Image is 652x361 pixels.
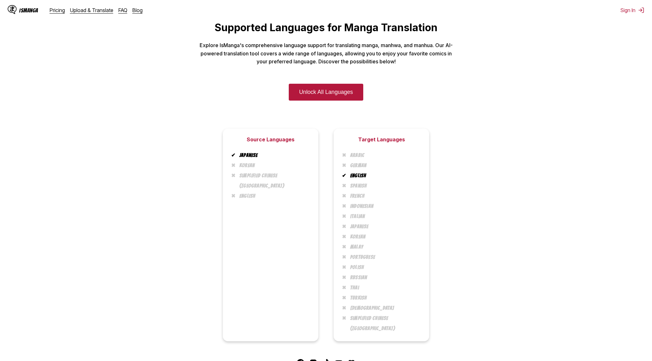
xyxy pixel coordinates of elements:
li: Japanese [236,150,311,160]
a: Pricing [50,7,65,13]
h2: Source Languages [247,136,294,143]
li: Turkish [346,293,422,303]
li: German [346,160,422,171]
img: Sign out [638,7,644,13]
li: Thai [346,283,422,293]
div: IsManga [19,7,38,13]
a: Blog [132,7,143,13]
li: English [346,171,422,181]
li: Japanese [346,222,422,232]
li: Italian [346,211,422,222]
a: IsManga LogoIsManga [8,5,50,15]
li: Simplified Chinese ([GEOGRAPHIC_DATA]) [236,171,311,191]
li: Spanish [346,181,422,191]
h1: Supported Languages for Manga Translation [5,21,647,34]
a: Upload & Translate [70,7,113,13]
li: Indonesian [346,201,422,211]
li: Korean [346,232,422,242]
li: Polish [346,262,422,273]
li: Malay [346,242,422,252]
button: Sign In [620,7,644,13]
li: French [346,191,422,201]
a: Unlock All Languages [289,84,363,101]
h2: Target Languages [358,136,405,143]
li: [DEMOGRAPHIC_DATA] [346,303,422,313]
li: Simplified Chinese ([GEOGRAPHIC_DATA]) [346,313,422,334]
li: Russian [346,273,422,283]
li: Korean [236,160,311,171]
li: English [236,191,311,201]
li: Portuguese [346,252,422,262]
img: IsManga Logo [8,5,17,14]
p: Explore IsManga's comprehensive language support for translating manga, manhwa, and manhua. Our A... [199,41,453,66]
li: Arabic [346,150,422,160]
a: FAQ [118,7,127,13]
